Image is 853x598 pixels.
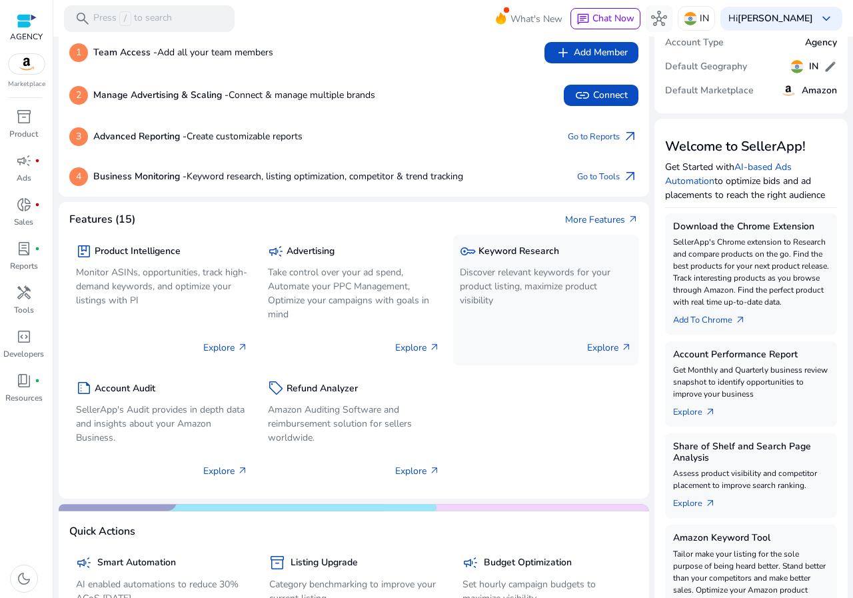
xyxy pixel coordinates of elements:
a: Explorearrow_outward [673,491,726,510]
p: 4 [69,167,88,186]
span: / [119,11,131,26]
p: Assess product visibility and competitor placement to improve search ranking. [673,467,829,491]
span: hub [651,11,667,27]
h5: Smart Automation [97,557,176,569]
p: Explore [587,341,632,355]
h5: Account Type [665,37,724,49]
p: Monitor ASINs, opportunities, track high-demand keywords, and optimize your listings with PI [76,265,248,307]
a: Go to Reportsarrow_outward [568,127,638,146]
b: Team Access - [93,46,157,59]
p: Explore [203,464,248,478]
p: SellerApp's Chrome extension to Research and compare products on the go. Find the best products f... [673,236,829,308]
span: dark_mode [16,571,32,587]
span: inventory_2 [269,555,285,571]
span: handyman [16,285,32,301]
p: Keyword research, listing optimization, competitor & trend tracking [93,169,463,183]
span: arrow_outward [429,342,440,353]
span: summarize [76,380,92,396]
h5: Keyword Research [478,246,559,257]
p: Explore [395,341,440,355]
span: campaign [76,555,92,571]
span: Add Member [555,45,628,61]
h5: Product Intelligence [95,246,181,257]
span: arrow_outward [621,342,632,353]
img: in.svg [790,60,804,73]
b: [PERSON_NAME] [738,12,813,25]
p: Amazon Auditing Software and reimbursement solution for sellers worldwide. [268,403,440,445]
h5: Download the Chrome Extension [673,221,829,233]
span: arrow_outward [628,214,638,225]
span: campaign [268,243,284,259]
span: arrow_outward [735,315,746,325]
p: 1 [69,43,88,62]
span: edit [824,60,837,73]
span: fiber_manual_record [35,246,40,251]
a: Go to Toolsarrow_outward [577,167,638,186]
p: Discover relevant keywords for your product listing, maximize product visibility [460,265,632,307]
span: campaign [16,153,32,169]
p: Explore [203,341,248,355]
span: campaign [462,555,478,571]
span: arrow_outward [705,407,716,417]
span: arrow_outward [622,129,638,145]
span: book_4 [16,373,32,389]
img: amazon.svg [780,83,796,99]
span: Connect [574,87,628,103]
img: in.svg [684,12,697,25]
h5: Advertising [287,246,335,257]
a: Explorearrow_outward [673,400,726,419]
h5: IN [809,61,818,73]
h5: Account Audit [95,383,155,395]
button: addAdd Member [544,42,638,63]
a: More Featuresarrow_outward [565,213,638,227]
p: Connect & manage multiple brands [93,88,375,102]
p: 2 [69,86,88,105]
h5: Default Geography [665,61,747,73]
button: chatChat Now [570,8,640,29]
span: link [574,87,590,103]
h5: Account Performance Report [673,349,829,361]
span: arrow_outward [237,465,248,476]
a: AI-based Ads Automation [665,161,792,187]
h4: Quick Actions [69,525,135,538]
h5: Share of Shelf and Search Page Analysis [673,441,829,464]
span: arrow_outward [237,342,248,353]
button: hub [646,5,672,32]
p: Press to search [93,11,172,26]
p: Get Monthly and Quarterly business review snapshot to identify opportunities to improve your busi... [673,364,829,400]
span: lab_profile [16,241,32,257]
span: package [76,243,92,259]
span: sell [268,380,284,396]
span: keyboard_arrow_down [818,11,834,27]
p: Create customizable reports [93,129,303,143]
h4: Features (15) [69,213,135,226]
p: AGENCY [10,31,43,43]
h5: Budget Optimization [484,557,572,569]
p: Developers [3,348,44,360]
p: 3 [69,127,88,146]
span: What's New [510,7,562,31]
span: fiber_manual_record [35,202,40,207]
p: Sales [14,216,33,228]
span: donut_small [16,197,32,213]
h5: Amazon Keyword Tool [673,533,829,544]
p: Marketplace [8,79,45,89]
h5: Amazon [802,85,837,97]
p: Product [9,128,38,140]
p: Ads [17,172,31,184]
b: Advanced Reporting - [93,130,187,143]
p: Hi [728,14,813,23]
p: Reports [10,260,38,272]
span: code_blocks [16,329,32,345]
p: SellerApp's Audit provides in depth data and insights about your Amazon Business. [76,403,248,445]
span: key [460,243,476,259]
p: IN [700,7,709,30]
img: amazon.svg [9,54,45,74]
span: arrow_outward [705,498,716,509]
b: Manage Advertising & Scaling - [93,89,229,101]
p: Tools [14,304,34,316]
span: Chat Now [592,12,634,25]
a: Add To Chrome [673,308,756,327]
span: fiber_manual_record [35,158,40,163]
p: Take control over your ad spend, Automate your PPC Management, Optimize your campaigns with goals... [268,265,440,321]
